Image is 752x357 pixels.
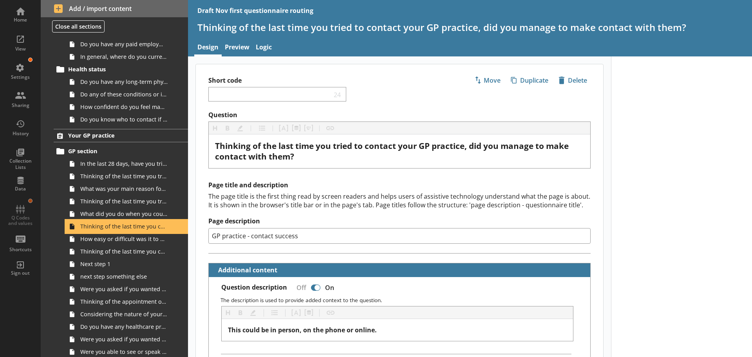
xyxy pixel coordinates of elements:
h2: Page title and description [208,181,591,189]
div: Shortcuts [7,246,34,253]
a: Thinking of the last time you contacted your GP practice, how did you make contact? [66,220,188,233]
span: Thinking of the appointment or call back you were given by your GP practice, when was it booked for? [80,298,168,305]
a: In the last 28 days, have you tried to contact your GP practice for yourself or someone else in y... [66,158,188,170]
button: Move [471,74,504,87]
label: Question [208,111,591,119]
span: Do you have any paid employment in addition to this, or as part of an apprenticeship? [80,40,168,48]
div: Off [290,281,309,294]
span: Thinking of the last time you tried to contact your GP practice, did you manage to make contact w... [215,140,571,162]
a: How confident do you feel managing your long-term condition or illness? [66,101,188,113]
div: Home [7,17,34,23]
li: Health statusDo you have any long-term physical or mental health conditions or illnesses lasting ... [57,63,188,126]
a: What did you do when you could not make contact with your GP practice? [66,208,188,220]
div: Collection Lists [7,158,34,170]
div: View [7,46,34,52]
span: How confident do you feel managing your long-term condition or illness? [80,103,168,111]
span: Thinking of the last time you contacted your GP practice, how soon after that contact did you kno... [80,248,168,255]
a: Health status [54,63,188,76]
span: Do any of these conditions or illnesses reduce your ability to carry out day-to-day activities? [80,91,168,98]
a: Thinking of the last time you tried to contact your GP practice, did you manage to make contact w... [66,195,188,208]
p: The description is used to provide added context to the question. [221,296,584,304]
div: On [322,281,340,294]
span: Delete [555,74,590,87]
div: Settings [7,74,34,80]
a: GP section [54,145,188,158]
div: Question [215,141,584,162]
span: What did you do when you could not make contact with your GP practice? [80,210,168,217]
label: Question description [221,283,287,292]
a: Preview [222,40,253,56]
span: This could be in person, on the phone or online. [228,326,377,334]
a: Do you have any paid employment in addition to this, or as part of an apprenticeship? [66,38,188,51]
span: Were you asked if you wanted to see or speak to a preferred healthcare professional? [80,335,168,343]
button: Close all sections [52,20,105,33]
div: Data [7,186,34,192]
span: Your GP practice [68,132,164,139]
span: In the last 28 days, have you tried to contact your GP practice for yourself or someone else in y... [80,160,168,167]
a: How easy or difficult was it to make contact with your GP practice? [66,233,188,245]
div: Draft Nov first questionnaire routing [197,6,313,15]
a: Next step 1 [66,258,188,270]
a: In general, where do you currently work? [66,51,188,63]
a: Do you know who to contact if you become unwell with your long-term health condition? [66,113,188,126]
span: Thinking of the last time you tried to contact your GP practice, did you manage to make contact w... [80,198,168,205]
span: Do you have any healthcare professionals at your GP practice who you prefer to see or speak to? [80,323,168,330]
span: Duplicate [508,74,551,87]
a: Do you have any healthcare professionals at your GP practice who you prefer to see or speak to? [66,321,188,333]
a: Thinking of the last time you tried to contact your GP practice, who was it for? [66,170,188,183]
a: Thinking of the appointment or call back you were given by your GP practice, when was it booked for? [66,295,188,308]
span: Thinking of the last time you tried to contact your GP practice, who was it for? [80,172,168,180]
a: Thinking of the last time you contacted your GP practice, how soon after that contact did you kno... [66,245,188,258]
h1: Thinking of the last time you tried to contact your GP practice, did you manage to make contact w... [197,21,743,33]
a: What was your main reason for trying to contact your GP practice? [66,183,188,195]
span: Next step 1 [80,260,168,268]
div: Sign out [7,270,34,276]
button: Additional content [212,263,279,277]
span: Do you know who to contact if you become unwell with your long-term health condition? [80,116,168,123]
span: Do you have any long-term physical or mental health conditions or illnesses lasting or expected t... [80,78,168,85]
a: Do you have any long-term physical or mental health conditions or illnesses lasting or expected t... [66,76,188,88]
span: next step something else [80,273,168,280]
a: Were you asked if you wanted to see or speak to a preferred healthcare professional? [66,333,188,346]
a: next step something else [66,270,188,283]
span: Were you able to see or speak to your preferred healthcare professional? [80,348,168,355]
span: GP section [68,147,164,155]
a: Considering the nature of your request, how reasonable or unreasonable was the waiting time betwe... [66,308,188,321]
span: Health status [68,65,164,73]
label: Short code [208,76,399,85]
span: Were you asked if you wanted a face-to-face appointment? [80,285,168,293]
a: Were you asked if you wanted a face-to-face appointment? [66,283,188,295]
label: Page description [208,217,591,225]
a: Do any of these conditions or illnesses reduce your ability to carry out day-to-day activities? [66,88,188,101]
button: Duplicate [507,74,552,87]
span: 24 [332,91,343,98]
a: Design [194,40,222,56]
div: Sharing [7,102,34,109]
span: What was your main reason for trying to contact your GP practice? [80,185,168,192]
span: Thinking of the last time you contacted your GP practice, how did you make contact? [80,223,168,230]
span: Add / import content [54,4,175,13]
span: Considering the nature of your request, how reasonable or unreasonable was the waiting time betwe... [80,310,168,318]
button: Delete [555,74,591,87]
a: Your GP practice [54,129,188,142]
div: History [7,130,34,137]
div: The page title is the first thing read by screen readers and helps users of assistive technology ... [208,192,591,209]
a: Logic [253,40,275,56]
span: How easy or difficult was it to make contact with your GP practice? [80,235,168,243]
span: In general, where do you currently work? [80,53,168,60]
